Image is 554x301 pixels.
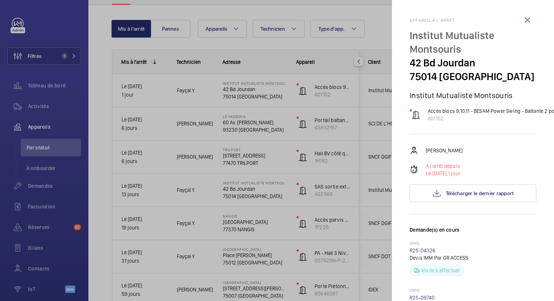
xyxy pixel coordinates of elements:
p: 75014 [GEOGRAPHIC_DATA] [410,70,536,83]
span: Le [DATE], [426,170,448,176]
p: [PERSON_NAME] [426,147,463,154]
p: Visite à effectuer [421,267,460,274]
img: automatic_door.svg [411,110,420,119]
p: [DATE] [410,241,536,247]
p: Institut Mutualiste Montsouris [410,29,536,56]
a: R25-09740 [410,295,435,301]
a: R25-04326 [410,248,436,253]
p: Institut Mutualiste Montsouris [410,91,536,100]
span: Télécharger le dernier rapport [446,190,514,196]
button: Télécharger le dernier rapport [410,184,536,202]
h2: Appareil à l'arrêt [410,18,536,23]
h3: Demande(s) en cours [410,226,536,241]
p: Devis IMM Par GR ACCESS [410,254,536,262]
p: 42 Bd Jourdan [410,56,536,70]
p: À l'arrêt depuis [426,162,460,170]
p: [DATE] [410,288,536,294]
p: 1 jour [426,170,460,177]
